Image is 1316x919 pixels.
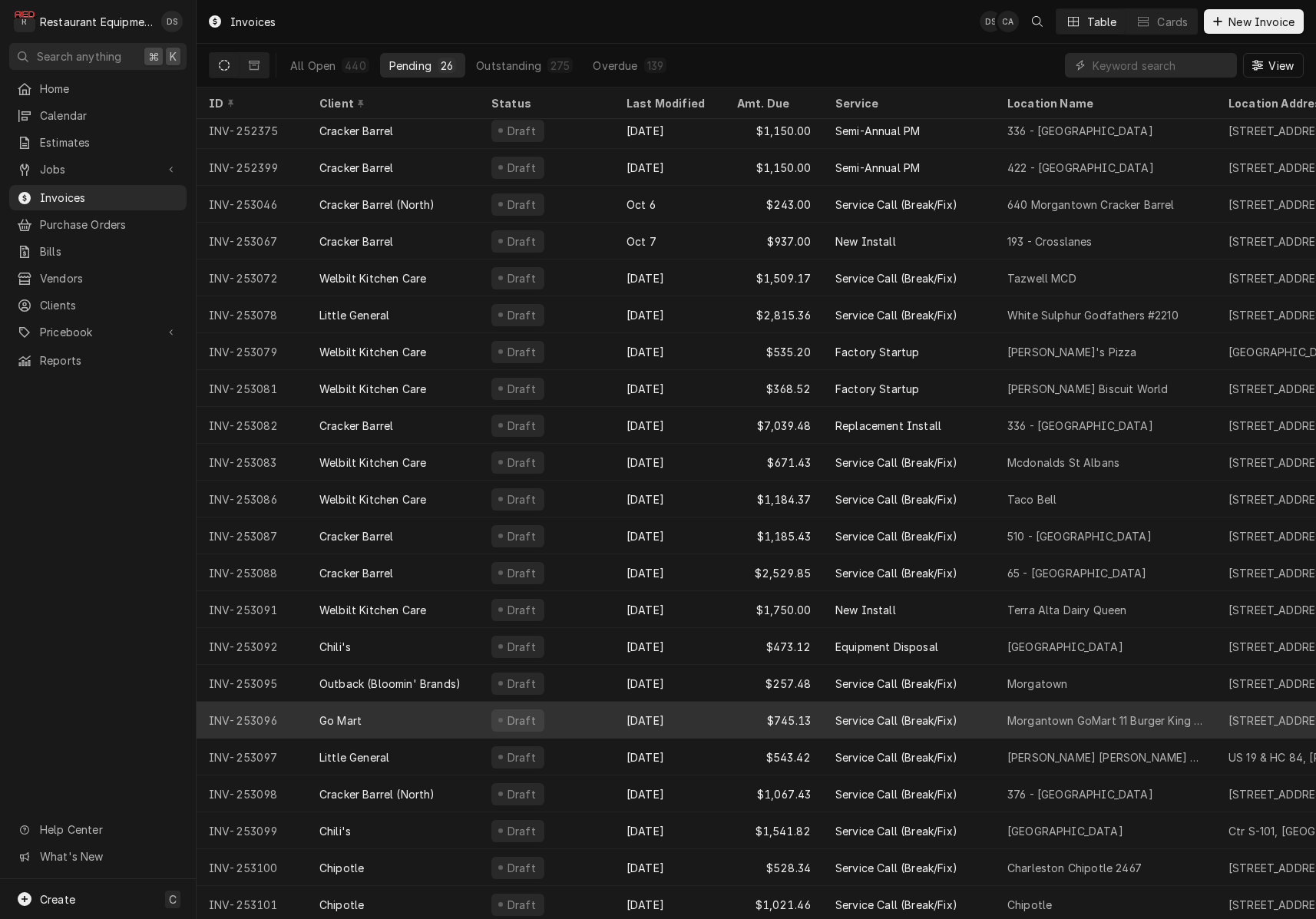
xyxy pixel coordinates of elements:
[319,565,393,581] div: Cracker Barrel
[725,444,823,481] div: $671.43
[1087,14,1117,30] div: Table
[9,817,187,842] a: Go to Help Center
[319,602,426,618] div: Welbilt Kitchen Care
[319,786,435,802] div: Cracker Barrel (North)
[1007,455,1119,471] div: Mcdonalds St Albans
[505,270,538,286] div: Draft
[1007,160,1154,176] div: 422 - [GEOGRAPHIC_DATA]
[725,112,823,149] div: $1,150.00
[197,554,307,591] div: INV-253088
[9,212,187,237] a: Purchase Orders
[319,123,393,139] div: Cracker Barrel
[614,333,725,370] div: [DATE]
[614,296,725,333] div: [DATE]
[505,123,538,139] div: Draft
[40,134,179,150] span: Estimates
[9,348,187,373] a: Reports
[197,628,307,665] div: INV-253092
[835,565,957,581] div: Service Call (Break/Fix)
[737,95,808,111] div: Amt. Due
[614,739,725,775] div: [DATE]
[319,676,461,692] div: Outback (Bloomin' Brands)
[319,860,364,876] div: Chipotle
[835,712,957,729] div: Service Call (Break/Fix)
[40,821,177,838] span: Help Center
[647,58,663,74] div: 139
[1007,270,1076,286] div: Tazwell MCD
[505,897,538,913] div: Draft
[614,223,725,260] div: Oct 7
[197,444,307,481] div: INV-253083
[835,307,957,323] div: Service Call (Break/Fix)
[197,739,307,775] div: INV-253097
[319,344,426,360] div: Welbilt Kitchen Care
[614,149,725,186] div: [DATE]
[1093,53,1229,78] input: Keyword search
[725,517,823,554] div: $1,185.43
[197,370,307,407] div: INV-253081
[9,266,187,291] a: Vendors
[40,893,75,906] span: Create
[505,381,538,397] div: Draft
[1007,491,1056,507] div: Taco Bell
[389,58,432,74] div: Pending
[476,58,541,74] div: Outstanding
[9,157,187,182] a: Go to Jobs
[169,891,177,907] span: C
[319,455,426,471] div: Welbilt Kitchen Care
[197,849,307,886] div: INV-253100
[725,702,823,739] div: $745.13
[627,95,709,111] div: Last Modified
[725,260,823,296] div: $1,509.17
[835,270,957,286] div: Service Call (Break/Fix)
[835,160,920,176] div: Semi-Annual PM
[1007,897,1052,913] div: Chipotle
[9,76,187,101] a: Home
[319,233,393,250] div: Cracker Barrel
[505,749,538,765] div: Draft
[505,676,538,692] div: Draft
[835,639,938,655] div: Equipment Disposal
[835,786,957,802] div: Service Call (Break/Fix)
[14,11,35,32] div: R
[40,14,153,30] div: Restaurant Equipment Diagnostics
[319,491,426,507] div: Welbilt Kitchen Care
[725,407,823,444] div: $7,039.48
[505,860,538,876] div: Draft
[1007,418,1153,434] div: 336 - [GEOGRAPHIC_DATA]
[40,848,177,864] span: What's New
[980,11,1001,32] div: DS
[725,591,823,628] div: $1,750.00
[835,676,957,692] div: Service Call (Break/Fix)
[725,370,823,407] div: $368.52
[37,48,121,64] span: Search anything
[1007,712,1204,729] div: Morgantown GoMart 11 Burger King 26100
[614,444,725,481] div: [DATE]
[1007,307,1179,323] div: White Sulphur Godfathers #2210
[40,324,156,340] span: Pricebook
[725,554,823,591] div: $2,529.85
[1007,749,1204,765] div: [PERSON_NAME] [PERSON_NAME] Subway
[725,665,823,702] div: $257.48
[1007,528,1152,544] div: 510 - [GEOGRAPHIC_DATA]
[835,123,920,139] div: Semi-Annual PM
[614,591,725,628] div: [DATE]
[1157,14,1188,30] div: Cards
[319,712,362,729] div: Go Mart
[614,812,725,849] div: [DATE]
[505,602,538,618] div: Draft
[1007,123,1153,139] div: 336 - [GEOGRAPHIC_DATA]
[197,223,307,260] div: INV-253067
[40,161,156,177] span: Jobs
[614,702,725,739] div: [DATE]
[148,48,159,64] span: ⌘
[161,11,183,32] div: Derek Stewart's Avatar
[319,95,464,111] div: Client
[197,112,307,149] div: INV-252375
[505,233,538,250] div: Draft
[197,481,307,517] div: INV-253086
[170,48,177,64] span: K
[197,591,307,628] div: INV-253091
[197,665,307,702] div: INV-253095
[197,186,307,223] div: INV-253046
